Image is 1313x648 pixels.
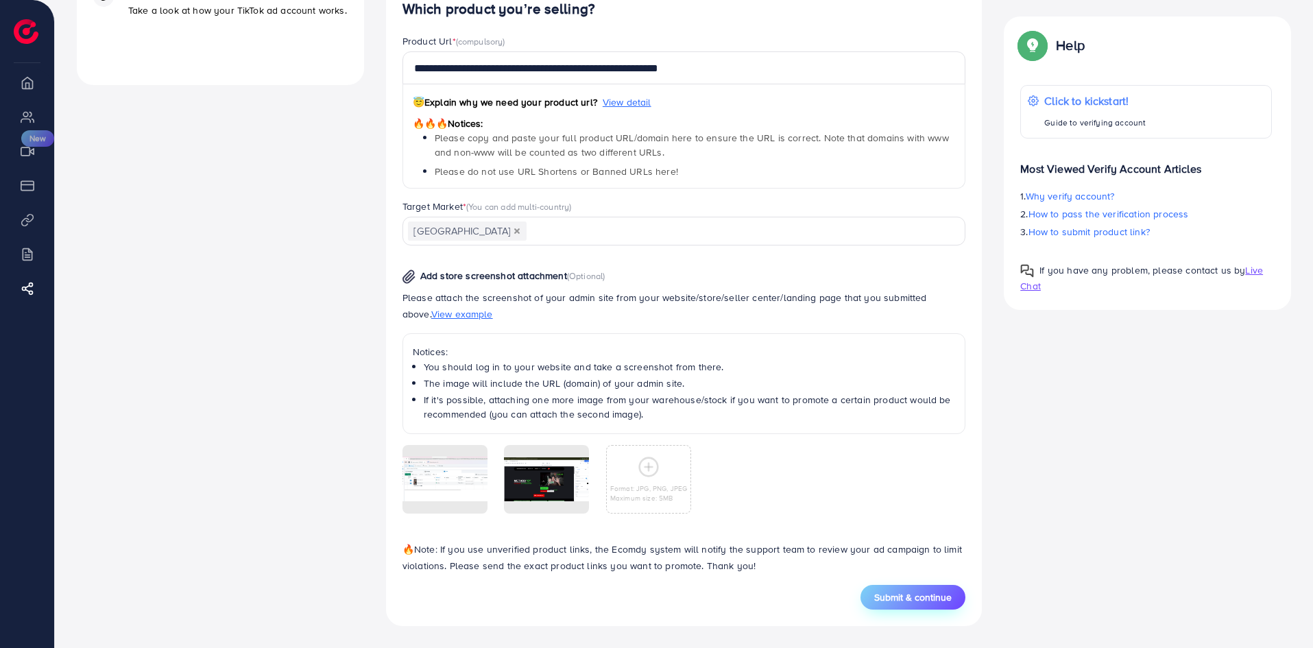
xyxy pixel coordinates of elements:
span: How to submit product link? [1028,225,1150,239]
button: Deselect Pakistan [514,228,520,235]
img: Popup guide [1020,33,1045,58]
p: Click to kickstart! [1044,93,1146,109]
input: Search for option [528,221,948,242]
span: 🔥🔥🔥 [413,117,448,130]
button: Submit & continue [860,585,965,610]
label: Product Url [402,34,505,48]
span: (You can add multi-country) [466,200,571,213]
span: Please do not use URL Shortens or Banned URLs here! [435,165,678,178]
p: Note: If you use unverified product links, the Ecomdy system will notify the support team to revi... [402,541,966,574]
img: img uploaded [504,457,589,501]
span: 🔥 [402,542,414,556]
span: [GEOGRAPHIC_DATA] [408,221,527,241]
span: View example [431,307,493,321]
span: (Optional) [567,269,605,282]
span: View detail [603,95,651,109]
p: 2. [1020,206,1272,222]
p: Maximum size: 5MB [610,493,688,503]
span: Add store screenshot attachment [420,269,567,283]
h4: Which product you’re selling? [402,1,966,18]
li: The image will include the URL (domain) of your admin site. [424,376,956,390]
p: Please attach the screenshot of your admin site from your website/store/seller center/landing pag... [402,289,966,322]
span: Notices: [413,117,483,130]
label: Target Market [402,200,572,213]
span: Please copy and paste your full product URL/domain here to ensure the URL is correct. Note that d... [435,131,949,158]
p: Format: JPG, PNG, JPEG [610,483,688,493]
img: img uploaded [402,457,487,501]
span: How to pass the verification process [1028,207,1189,221]
p: Most Viewed Verify Account Articles [1020,149,1272,177]
img: img [402,269,415,284]
p: 1. [1020,188,1272,204]
span: If you have any problem, please contact us by [1039,263,1245,277]
span: Why verify account? [1026,189,1115,203]
img: logo [14,19,38,44]
span: Explain why we need your product url? [413,95,597,109]
p: Take a look at how your TikTok ad account works. [128,2,347,19]
img: Popup guide [1020,264,1034,278]
span: Submit & continue [874,590,952,604]
span: (compulsory) [456,35,505,47]
span: 😇 [413,95,424,109]
p: 3. [1020,224,1272,240]
li: You should log in to your website and take a screenshot from there. [424,360,956,374]
p: Guide to verifying account [1044,115,1146,131]
p: Help [1056,37,1085,53]
li: If it's possible, attaching one more image from your warehouse/stock if you want to promote a cer... [424,393,956,421]
p: Notices: [413,344,956,360]
iframe: Chat [1255,586,1303,638]
div: Search for option [402,217,966,245]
